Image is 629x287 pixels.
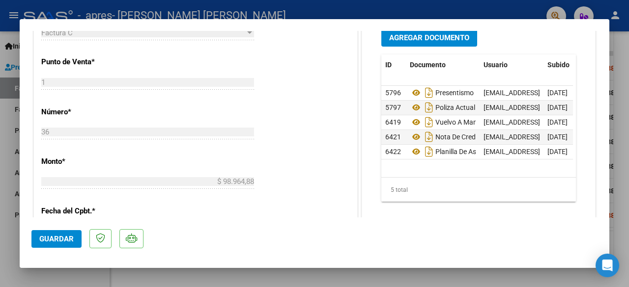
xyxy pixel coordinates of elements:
[381,54,406,76] datatable-header-cell: ID
[385,89,401,97] span: 5796
[385,104,401,111] span: 5797
[547,61,570,69] span: Subido
[423,85,435,101] i: Descargar documento
[547,148,568,156] span: [DATE]
[547,104,568,111] span: [DATE]
[389,33,469,42] span: Agregar Documento
[596,254,619,277] div: Open Intercom Messenger
[381,178,576,202] div: 5 total
[410,118,586,126] span: Vuelvo A Mandar La Factura Por El Error En El Dni
[547,133,568,141] span: [DATE]
[410,61,446,69] span: Documento
[410,104,492,111] span: Poliza Actualizada
[381,28,477,47] button: Agregar Documento
[547,118,568,126] span: [DATE]
[410,148,500,156] span: Planilla De Asistencia
[41,156,134,167] p: Monto
[385,133,401,141] span: 6421
[480,54,543,76] datatable-header-cell: Usuario
[410,89,537,97] span: Presentismo De [PERSON_NAME]
[423,144,435,159] i: Descargar documento
[41,206,134,217] p: Fecha del Cpbt.
[543,54,593,76] datatable-header-cell: Subido
[423,100,435,115] i: Descargar documento
[39,235,74,243] span: Guardar
[484,61,508,69] span: Usuario
[547,89,568,97] span: [DATE]
[41,28,73,37] span: Factura C
[385,148,401,156] span: 6422
[31,230,82,248] button: Guardar
[410,133,538,141] span: Nota De Credito [PERSON_NAME]
[362,21,595,225] div: DOCUMENTACIÓN RESPALDATORIA
[406,54,480,76] datatable-header-cell: Documento
[423,114,435,130] i: Descargar documento
[41,106,134,118] p: Número
[385,61,392,69] span: ID
[423,129,435,145] i: Descargar documento
[41,56,134,68] p: Punto de Venta
[385,118,401,126] span: 6419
